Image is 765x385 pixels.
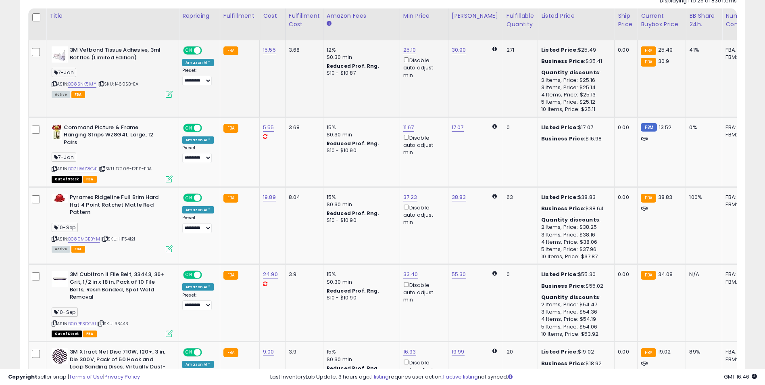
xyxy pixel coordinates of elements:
[658,57,669,65] span: 30.9
[641,46,656,55] small: FBA
[182,145,214,163] div: Preset:
[618,271,631,278] div: 0.00
[403,133,442,157] div: Disable auto adjust min
[403,348,416,356] a: 16.93
[724,373,757,381] span: 2025-08-15 16:46 GMT
[452,193,466,201] a: 38.83
[541,360,608,367] div: $18.92
[52,124,62,140] img: 51TYVPZWxpL._SL40_.jpg
[327,210,379,217] b: Reduced Prof. Rng.
[371,373,389,381] a: 1 listing
[541,216,599,224] b: Quantity discounts
[71,246,85,253] span: FBA
[658,270,673,278] span: 34.08
[52,246,70,253] span: All listings currently available for purchase on Amazon
[50,12,175,20] div: Title
[541,282,586,290] b: Business Price:
[725,201,752,208] div: FBM: 3
[52,331,82,337] span: All listings that are currently out of stock and unavailable for purchase on Amazon
[541,239,608,246] div: 4 Items, Price: $38.06
[452,270,466,278] a: 55.30
[327,295,394,301] div: $10 - $10.90
[263,123,274,132] a: 5.55
[270,373,757,381] div: Last InventoryLab Update: 3 hours ago, requires user action, not synced.
[541,308,608,316] div: 3 Items, Price: $54.36
[725,348,752,356] div: FBA: 1
[327,201,394,208] div: $0.30 min
[641,348,656,357] small: FBA
[182,206,214,213] div: Amazon AI *
[97,320,128,327] span: | SKU: 33443
[104,373,140,381] a: Privacy Policy
[403,56,442,79] div: Disable auto adjust min
[541,205,608,212] div: $38.64
[725,131,752,138] div: FBM: 7
[52,124,173,182] div: ASIN:
[182,59,214,66] div: Amazon AI *
[289,46,317,54] div: 3.68
[263,348,274,356] a: 9.00
[327,63,379,69] b: Reduced Prof. Rng.
[541,323,608,331] div: 5 Items, Price: $54.06
[541,57,586,65] b: Business Price:
[541,360,586,367] b: Business Price:
[507,271,532,278] div: 0
[52,271,173,336] div: ASIN:
[541,293,599,301] b: Quantity discounts
[99,165,152,172] span: | SKU: 17206-12ES-FBA
[70,271,168,303] b: 3M Cubitron II File Belt, 33443, 36+ Grit, 1/2 in x 18 in, Pack of 10 File Belts, Resin Bonded, S...
[658,46,673,54] span: 25.49
[289,124,317,131] div: 3.68
[223,124,238,133] small: FBA
[403,123,414,132] a: 11.67
[327,70,394,77] div: $10 - $10.87
[71,91,85,98] span: FBA
[452,348,465,356] a: 19.99
[541,98,608,106] div: 5 Items, Price: $25.12
[507,194,532,201] div: 63
[452,12,500,20] div: [PERSON_NAME]
[327,271,394,278] div: 15%
[725,46,752,54] div: FBA: 5
[289,12,320,29] div: Fulfillment Cost
[201,124,214,131] span: OFF
[725,12,755,29] div: Num of Comp.
[507,348,532,356] div: 20
[201,195,214,201] span: OFF
[725,54,752,61] div: FBM: 3
[452,123,464,132] a: 17.07
[52,46,68,63] img: 41932eaK-GL._SL40_.jpg
[289,194,317,201] div: 8.04
[403,46,416,54] a: 25.10
[452,46,466,54] a: 30.90
[70,46,168,63] b: 3M Vetbond Tissue Adhesive, 3ml Bottles (Limited Edition)
[641,12,682,29] div: Current Buybox Price
[201,272,214,278] span: OFF
[641,271,656,280] small: FBA
[327,20,331,27] small: Amazon Fees.
[327,131,394,138] div: $0.30 min
[541,348,608,356] div: $19.02
[182,215,214,233] div: Preset:
[201,47,214,54] span: OFF
[8,373,38,381] strong: Copyright
[541,58,608,65] div: $25.41
[689,194,716,201] div: 100%
[541,224,608,231] div: 2 Items, Price: $38.25
[541,216,608,224] div: :
[507,12,534,29] div: Fulfillable Quantity
[263,12,282,20] div: Cost
[641,123,657,132] small: FBM
[52,308,78,317] span: 10-Sep
[541,194,608,201] div: $38.83
[541,91,608,98] div: 4 Items, Price: $25.13
[223,348,238,357] small: FBA
[659,123,672,131] span: 13.52
[182,12,217,20] div: Repricing
[658,348,671,356] span: 19.02
[182,361,214,368] div: Amazon AI *
[52,153,76,162] span: 7-Jan
[52,176,82,183] span: All listings that are currently out of stock and unavailable for purchase on Amazon
[327,217,394,224] div: $10 - $10.90
[689,124,716,131] div: 0%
